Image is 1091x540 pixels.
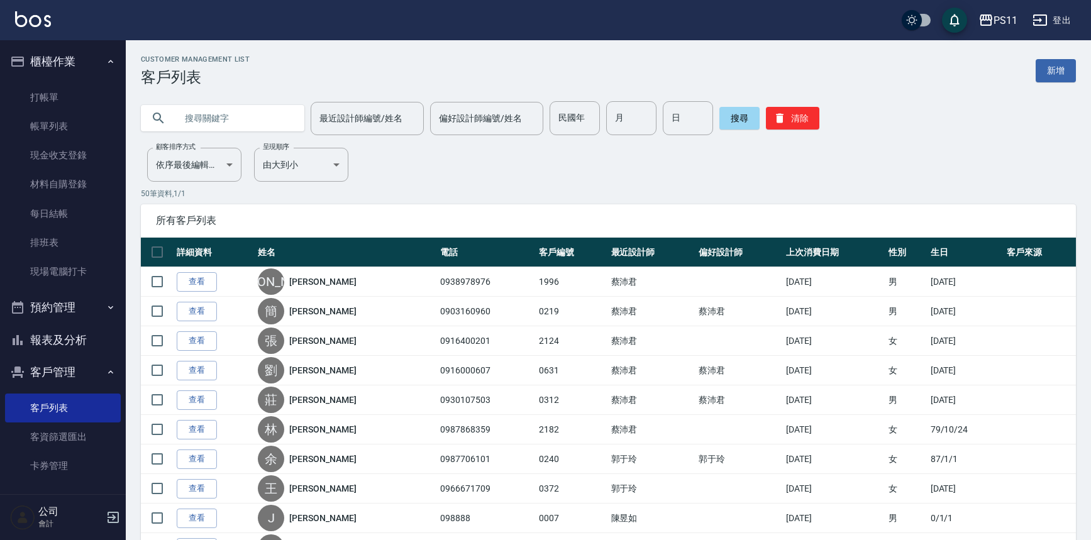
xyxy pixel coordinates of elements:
[5,451,121,480] a: 卡券管理
[928,385,1004,415] td: [DATE]
[536,504,608,533] td: 0007
[766,107,819,129] button: 清除
[176,101,294,135] input: 搜尋關鍵字
[177,479,217,499] a: 查看
[5,199,121,228] a: 每日結帳
[5,394,121,422] a: 客戶列表
[437,238,535,267] th: 電話
[608,474,695,504] td: 郭于玲
[156,214,1061,227] span: 所有客戶列表
[783,474,886,504] td: [DATE]
[885,238,927,267] th: 性別
[177,390,217,410] a: 查看
[719,107,760,129] button: 搜尋
[5,170,121,199] a: 材料自購登錄
[783,444,886,474] td: [DATE]
[437,356,535,385] td: 0916000607
[5,486,121,519] button: 行銷工具
[695,385,783,415] td: 蔡沛君
[258,446,284,472] div: 余
[885,385,927,415] td: 男
[437,415,535,444] td: 0987868359
[608,238,695,267] th: 最近設計師
[289,305,356,317] a: [PERSON_NAME]
[38,518,102,529] p: 會計
[5,83,121,112] a: 打帳單
[289,394,356,406] a: [PERSON_NAME]
[783,385,886,415] td: [DATE]
[928,444,1004,474] td: 87/1/1
[437,297,535,326] td: 0903160960
[289,512,356,524] a: [PERSON_NAME]
[536,297,608,326] td: 0219
[928,238,1004,267] th: 生日
[1027,9,1076,32] button: 登出
[536,385,608,415] td: 0312
[608,326,695,356] td: 蔡沛君
[608,385,695,415] td: 蔡沛君
[783,267,886,297] td: [DATE]
[608,504,695,533] td: 陳昱如
[255,238,437,267] th: 姓名
[942,8,967,33] button: save
[5,324,121,356] button: 報表及分析
[536,326,608,356] td: 2124
[263,142,289,152] label: 呈現順序
[10,505,35,530] img: Person
[536,415,608,444] td: 2182
[289,275,356,288] a: [PERSON_NAME]
[258,357,284,383] div: 劉
[885,474,927,504] td: 女
[885,504,927,533] td: 男
[437,474,535,504] td: 0966671709
[608,444,695,474] td: 郭于玲
[536,238,608,267] th: 客戶編號
[695,238,783,267] th: 偏好設計師
[1036,59,1076,82] a: 新增
[177,302,217,321] a: 查看
[928,474,1004,504] td: [DATE]
[885,415,927,444] td: 女
[5,112,121,141] a: 帳單列表
[258,328,284,354] div: 張
[289,482,356,495] a: [PERSON_NAME]
[5,257,121,286] a: 現場電腦打卡
[536,474,608,504] td: 0372
[258,387,284,413] div: 莊
[973,8,1022,33] button: PS11
[258,475,284,502] div: 王
[156,142,196,152] label: 顧客排序方式
[1004,238,1076,267] th: 客戶來源
[695,297,783,326] td: 蔡沛君
[608,415,695,444] td: 蔡沛君
[783,326,886,356] td: [DATE]
[38,505,102,518] h5: 公司
[177,509,217,528] a: 查看
[928,326,1004,356] td: [DATE]
[141,55,250,63] h2: Customer Management List
[15,11,51,27] img: Logo
[5,141,121,170] a: 現金收支登錄
[258,268,284,295] div: [PERSON_NAME]
[608,297,695,326] td: 蔡沛君
[885,444,927,474] td: 女
[928,297,1004,326] td: [DATE]
[695,444,783,474] td: 郭于玲
[174,238,255,267] th: 詳細資料
[783,297,886,326] td: [DATE]
[5,228,121,257] a: 排班表
[5,356,121,388] button: 客戶管理
[5,45,121,78] button: 櫃檯作業
[608,356,695,385] td: 蔡沛君
[258,416,284,443] div: 林
[608,267,695,297] td: 蔡沛君
[695,356,783,385] td: 蔡沛君
[289,423,356,436] a: [PERSON_NAME]
[885,297,927,326] td: 男
[928,415,1004,444] td: 79/10/24
[289,453,356,465] a: [PERSON_NAME]
[437,504,535,533] td: 098888
[885,356,927,385] td: 女
[928,267,1004,297] td: [DATE]
[254,148,348,182] div: 由大到小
